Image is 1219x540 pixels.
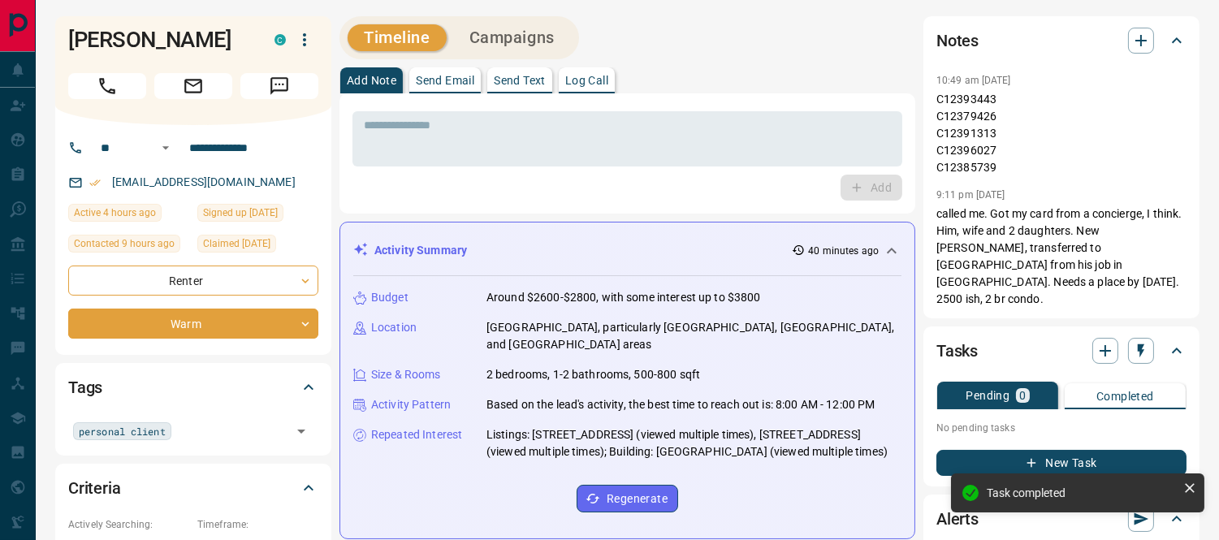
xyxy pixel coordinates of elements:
[936,205,1187,308] p: called me. Got my card from a concierge, I think. Him, wife and 2 daughters. New [PERSON_NAME], t...
[74,205,156,221] span: Active 4 hours ago
[348,24,447,51] button: Timeline
[486,426,901,460] p: Listings: [STREET_ADDRESS] (viewed multiple times), [STREET_ADDRESS] (viewed multiple times); Bui...
[154,73,232,99] span: Email
[156,138,175,158] button: Open
[565,75,608,86] p: Log Call
[936,416,1187,440] p: No pending tasks
[936,499,1187,538] div: Alerts
[68,475,121,501] h2: Criteria
[68,73,146,99] span: Call
[374,242,467,259] p: Activity Summary
[987,486,1177,499] div: Task completed
[371,426,462,443] p: Repeated Interest
[371,319,417,336] p: Location
[197,204,318,227] div: Thu Sep 04 2025
[808,244,879,258] p: 40 minutes ago
[68,204,189,227] div: Thu Sep 11 2025
[353,235,901,266] div: Activity Summary40 minutes ago
[936,189,1005,201] p: 9:11 pm [DATE]
[936,331,1187,370] div: Tasks
[68,27,250,53] h1: [PERSON_NAME]
[936,91,1187,176] p: C12393443 C12379426 C12391313 C12396027 C12385739
[371,396,451,413] p: Activity Pattern
[68,235,189,257] div: Thu Sep 11 2025
[347,75,396,86] p: Add Note
[203,235,270,252] span: Claimed [DATE]
[1096,391,1154,402] p: Completed
[274,34,286,45] div: condos.ca
[494,75,546,86] p: Send Text
[197,235,318,257] div: Thu Sep 04 2025
[68,309,318,339] div: Warm
[416,75,474,86] p: Send Email
[197,517,318,532] p: Timeframe:
[112,175,296,188] a: [EMAIL_ADDRESS][DOMAIN_NAME]
[290,420,313,443] button: Open
[371,366,441,383] p: Size & Rooms
[371,289,408,306] p: Budget
[203,205,278,221] span: Signed up [DATE]
[68,469,318,508] div: Criteria
[936,28,979,54] h2: Notes
[936,450,1187,476] button: New Task
[966,390,1009,401] p: Pending
[68,368,318,407] div: Tags
[936,506,979,532] h2: Alerts
[89,177,101,188] svg: Email Verified
[486,366,700,383] p: 2 bedrooms, 1-2 bathrooms, 500-800 sqft
[1019,390,1026,401] p: 0
[936,338,978,364] h2: Tasks
[486,289,761,306] p: Around $2600-$2800, with some interest up to $3800
[68,517,189,532] p: Actively Searching:
[240,73,318,99] span: Message
[486,396,875,413] p: Based on the lead's activity, the best time to reach out is: 8:00 AM - 12:00 PM
[486,319,901,353] p: [GEOGRAPHIC_DATA], particularly [GEOGRAPHIC_DATA], [GEOGRAPHIC_DATA], and [GEOGRAPHIC_DATA] areas
[577,485,678,512] button: Regenerate
[68,374,102,400] h2: Tags
[936,75,1011,86] p: 10:49 am [DATE]
[936,21,1187,60] div: Notes
[79,423,166,439] span: personal client
[68,266,318,296] div: Renter
[453,24,571,51] button: Campaigns
[74,235,175,252] span: Contacted 9 hours ago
